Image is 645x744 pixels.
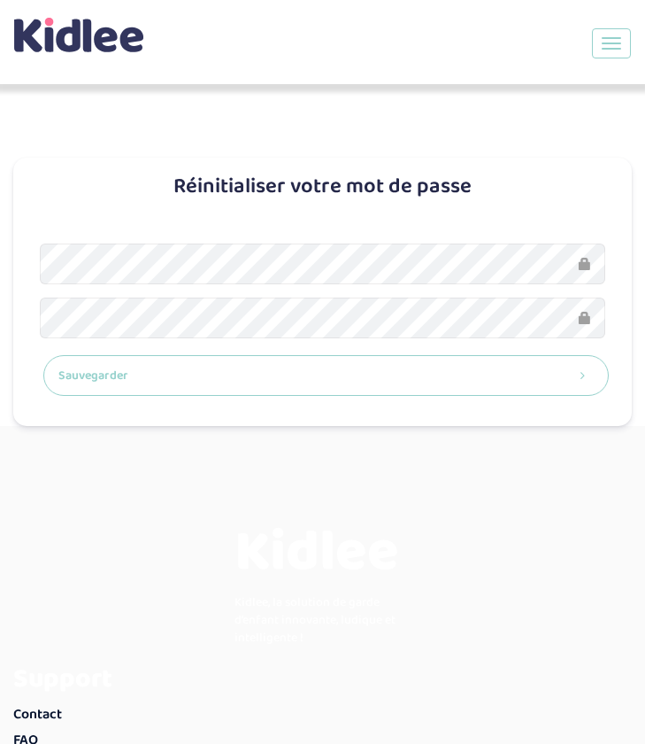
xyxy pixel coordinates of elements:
[234,521,411,585] h3: Kidlee
[43,355,609,397] button: Sauvegarder
[13,702,632,728] a: Contact
[27,175,618,198] h3: Réinitialiser votre mot de passe
[13,664,632,694] h3: Support
[234,593,411,647] p: Kidlee, la solution de garde d’enfant innovante, ludique et intelligente !
[13,105,632,141] h1: Nouveau mot de passe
